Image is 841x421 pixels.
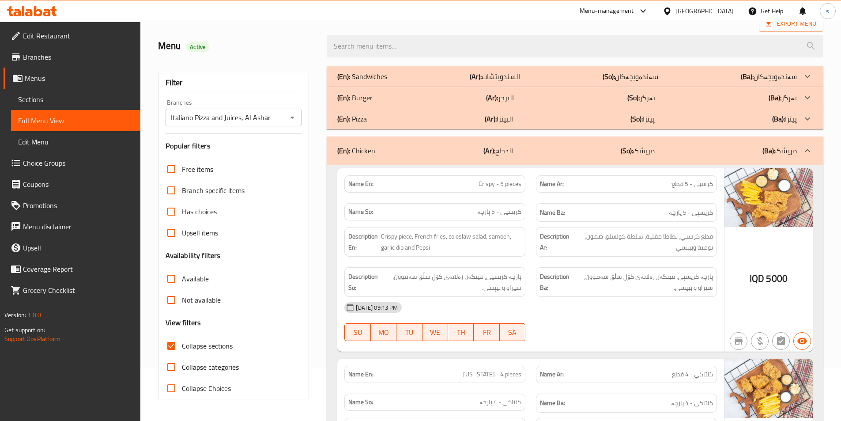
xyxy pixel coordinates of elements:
[669,207,713,218] span: کریسپی - 5 پارچە
[186,42,209,52] div: Active
[766,18,816,29] span: Export Menu
[182,341,233,351] span: Collapse sections
[327,137,823,165] div: (En): Chicken(Ar):الدجاج(So):مریشک(Ba):مریشک
[18,115,133,126] span: Full Menu View
[769,91,781,104] b: (Ba):
[470,70,482,83] b: (Ar):
[4,68,140,89] a: Menus
[751,332,769,350] button: Purchased item
[4,46,140,68] a: Branches
[337,70,350,83] b: (En):
[772,112,785,125] b: (Ba):
[25,73,133,83] span: Menus
[337,71,387,82] p: Sandwiches
[158,39,317,53] h2: Menu
[182,362,239,372] span: Collapse categories
[500,323,525,341] button: SA
[603,70,615,83] b: (So):
[4,258,140,280] a: Coverage Report
[327,66,823,87] div: (En): Sandwiches(Ar):السندويتشات(So):سەندەویچەکان(Ba):سەندەویچەکان
[540,179,564,189] strong: Name Ar:
[337,112,350,125] b: (En):
[483,144,495,157] b: (Ar):
[750,270,764,287] span: IQD
[630,114,655,124] p: پیتزا
[573,231,713,253] span: قطع كرسبي، بطاطا مقلية، سلطة كولسلو، صمون، ثومية وبيبسي
[182,273,209,284] span: Available
[422,323,448,341] button: WE
[344,323,370,341] button: SU
[337,114,367,124] p: Pizza
[671,398,713,409] span: کنتاکی - 4 پارچە
[762,145,797,156] p: مریشک
[540,207,565,218] strong: Name Ba:
[23,158,133,168] span: Choice Groups
[580,6,634,16] div: Menu-management
[463,370,521,379] span: [US_STATE] - 4 pieces
[4,174,140,195] a: Coupons
[23,243,133,253] span: Upsell
[23,179,133,190] span: Coupons
[337,92,373,103] p: Burger
[4,324,45,336] span: Get support on:
[348,207,373,216] strong: Name So:
[18,137,133,147] span: Edit Menu
[671,179,713,189] span: كرسبي - 5 قطع
[166,141,302,151] h3: Popular filters
[486,92,514,103] p: البرجر
[479,398,521,407] span: کنتاکی - 4 پارچە
[182,185,245,196] span: Branch specific items
[182,206,217,217] span: Has choices
[4,333,60,345] a: Support.OpsPlatform
[452,326,470,339] span: TH
[348,271,380,293] strong: Description So:
[11,131,140,152] a: Edit Menu
[4,25,140,46] a: Edit Restaurant
[400,326,419,339] span: TU
[675,6,734,16] div: [GEOGRAPHIC_DATA]
[621,144,633,157] b: (So):
[759,15,823,32] span: Export Menu
[166,73,302,92] div: Filter
[772,332,790,350] button: Not has choices
[4,237,140,258] a: Upsell
[772,114,797,124] p: پیتزا
[724,359,813,417] img: %D9%83%D9%86%D8%AA%D8%A7%D9%83%D9%8A638957279484912269.jpg
[11,110,140,131] a: Full Menu View
[603,71,658,82] p: سەندەویچەکان
[337,145,375,156] p: Chicken
[474,323,499,341] button: FR
[182,164,213,174] span: Free items
[483,145,513,156] p: الدجاج
[503,326,522,339] span: SA
[352,303,401,312] span: [DATE] 09:13 PM
[348,370,373,379] strong: Name En:
[166,250,221,261] h3: Availability filters
[793,332,811,350] button: Available
[327,108,823,129] div: (En): Pizza(Ar):البيتزا(So):پیتزا(Ba):پیتزا
[23,52,133,62] span: Branches
[374,326,393,339] span: MO
[479,179,521,189] span: Crispy - 5 pieces
[4,152,140,174] a: Choice Groups
[4,195,140,216] a: Promotions
[574,271,713,293] span: پارچە کریسپی، فینگەر، زەلاتەی کۆل سڵۆ، سەموون، سیراو و بیپسی.
[4,280,140,301] a: Grocery Checklist
[4,309,26,321] span: Version:
[327,35,823,57] input: search
[741,71,797,82] p: سەندەویچەکان
[730,332,747,350] button: Not branch specific item
[762,144,775,157] b: (Ba):
[627,92,655,103] p: بەرگر
[348,179,373,189] strong: Name En:
[741,70,754,83] b: (Ba):
[182,295,221,305] span: Not available
[540,398,565,409] strong: Name Ba:
[337,91,350,104] b: (En):
[327,87,823,108] div: (En): Burger(Ar):البرجر(So):بەرگر(Ba):بەرگر
[396,323,422,341] button: TU
[286,111,298,124] button: Open
[182,383,231,394] span: Collapse Choices
[766,270,788,287] span: 5000
[23,200,133,211] span: Promotions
